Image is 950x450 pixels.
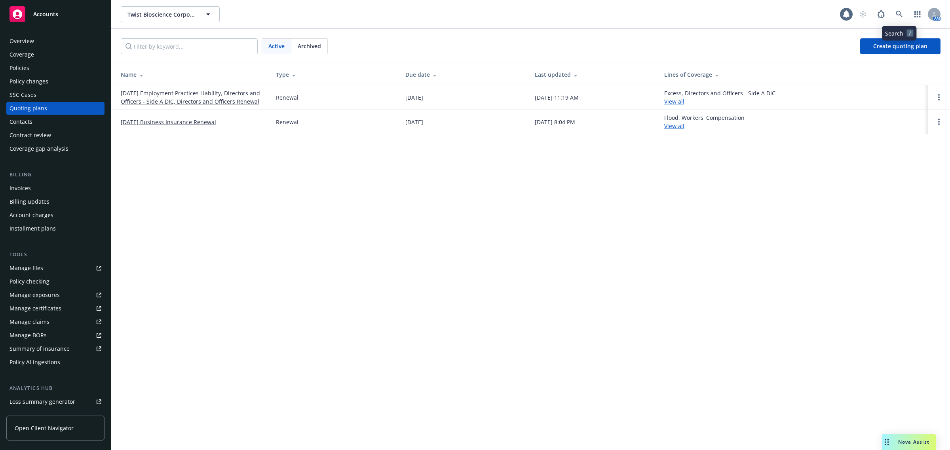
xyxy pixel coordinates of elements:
[535,93,579,102] div: [DATE] 11:19 AM
[6,75,104,88] a: Policy changes
[6,171,104,179] div: Billing
[6,251,104,259] div: Tools
[934,93,944,102] a: Open options
[9,262,43,274] div: Manage files
[6,222,104,235] a: Installment plans
[898,439,929,445] span: Nova Assist
[9,275,49,288] div: Policy checking
[855,6,871,22] a: Start snowing
[405,118,423,126] div: [DATE]
[6,384,104,392] div: Analytics hub
[121,89,263,106] a: [DATE] Employment Practices Liability, Directors and Officers - Side A DIC, Directors and Officer...
[9,395,75,408] div: Loss summary generator
[664,89,775,106] div: Excess, Directors and Officers - Side A DIC
[121,6,220,22] button: Twist Bioscience Corporation
[9,182,31,195] div: Invoices
[6,102,104,115] a: Quoting plans
[9,142,68,155] div: Coverage gap analysis
[298,42,321,50] span: Archived
[15,424,74,432] span: Open Client Navigator
[6,142,104,155] a: Coverage gap analysis
[9,342,70,355] div: Summary of insurance
[127,10,196,19] span: Twist Bioscience Corporation
[9,35,34,47] div: Overview
[276,70,393,79] div: Type
[9,75,48,88] div: Policy changes
[873,6,889,22] a: Report a Bug
[9,222,56,235] div: Installment plans
[664,113,745,130] div: Flood, Workers' Compensation
[9,89,36,101] div: SSC Cases
[6,316,104,328] a: Manage claims
[6,289,104,301] a: Manage exposures
[6,129,104,142] a: Contract review
[9,129,51,142] div: Contract review
[6,342,104,355] a: Summary of insurance
[33,11,58,17] span: Accounts
[9,289,60,301] div: Manage exposures
[882,434,892,450] div: Drag to move
[9,209,53,221] div: Account charges
[6,275,104,288] a: Policy checking
[9,329,47,342] div: Manage BORs
[268,42,285,50] span: Active
[910,6,925,22] a: Switch app
[9,62,29,74] div: Policies
[9,102,47,115] div: Quoting plans
[6,35,104,47] a: Overview
[9,356,60,369] div: Policy AI ingestions
[535,118,575,126] div: [DATE] 8:04 PM
[9,48,34,61] div: Coverage
[6,115,104,128] a: Contacts
[6,48,104,61] a: Coverage
[6,182,104,195] a: Invoices
[405,93,423,102] div: [DATE]
[6,262,104,274] a: Manage files
[860,38,940,54] a: Create quoting plan
[664,70,921,79] div: Lines of Coverage
[664,122,684,130] a: View all
[535,70,652,79] div: Last updated
[882,434,936,450] button: Nova Assist
[276,93,298,102] div: Renewal
[121,118,216,126] a: [DATE] Business Insurance Renewal
[664,98,684,105] a: View all
[6,329,104,342] a: Manage BORs
[891,6,907,22] a: Search
[276,118,298,126] div: Renewal
[934,117,944,127] a: Open options
[6,356,104,369] a: Policy AI ingestions
[6,62,104,74] a: Policies
[405,70,522,79] div: Due date
[6,302,104,315] a: Manage certificates
[6,209,104,221] a: Account charges
[6,3,104,25] a: Accounts
[6,89,104,101] a: SSC Cases
[6,395,104,408] a: Loss summary generator
[9,316,49,328] div: Manage claims
[873,42,927,50] span: Create quoting plan
[9,302,61,315] div: Manage certificates
[121,38,258,54] input: Filter by keyword...
[9,115,32,128] div: Contacts
[9,195,49,208] div: Billing updates
[121,70,263,79] div: Name
[6,195,104,208] a: Billing updates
